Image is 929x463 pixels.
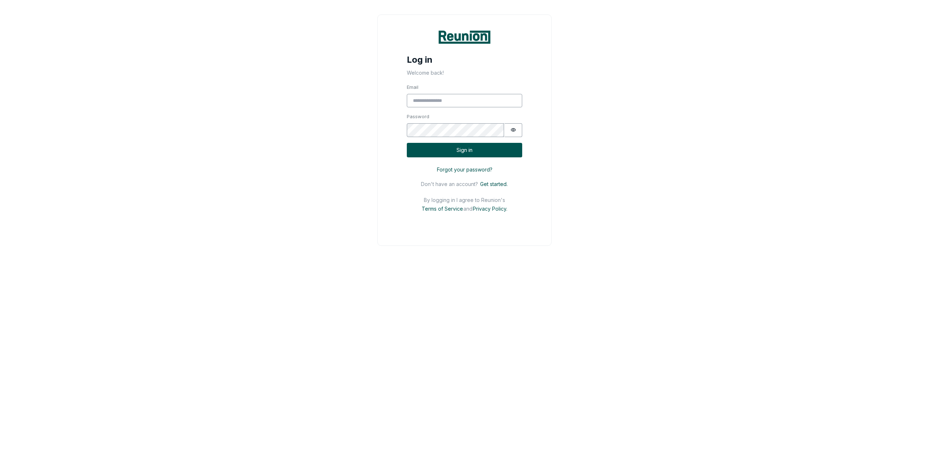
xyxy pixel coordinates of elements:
button: Terms of Service [420,204,463,213]
button: Sign in [407,143,522,158]
label: Email [407,84,522,91]
p: By logging in I agree to Reunion's [424,197,505,203]
button: Show password [504,123,522,137]
p: and [463,206,472,212]
h4: Log in [378,47,551,65]
p: Don't have an account? [421,181,478,187]
button: Forgot your password? [407,163,522,176]
button: Privacy Policy. [472,204,509,213]
p: Welcome back! [378,65,551,77]
button: Get started. [478,180,508,188]
label: Password [407,113,522,120]
img: Reunion [437,29,492,45]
